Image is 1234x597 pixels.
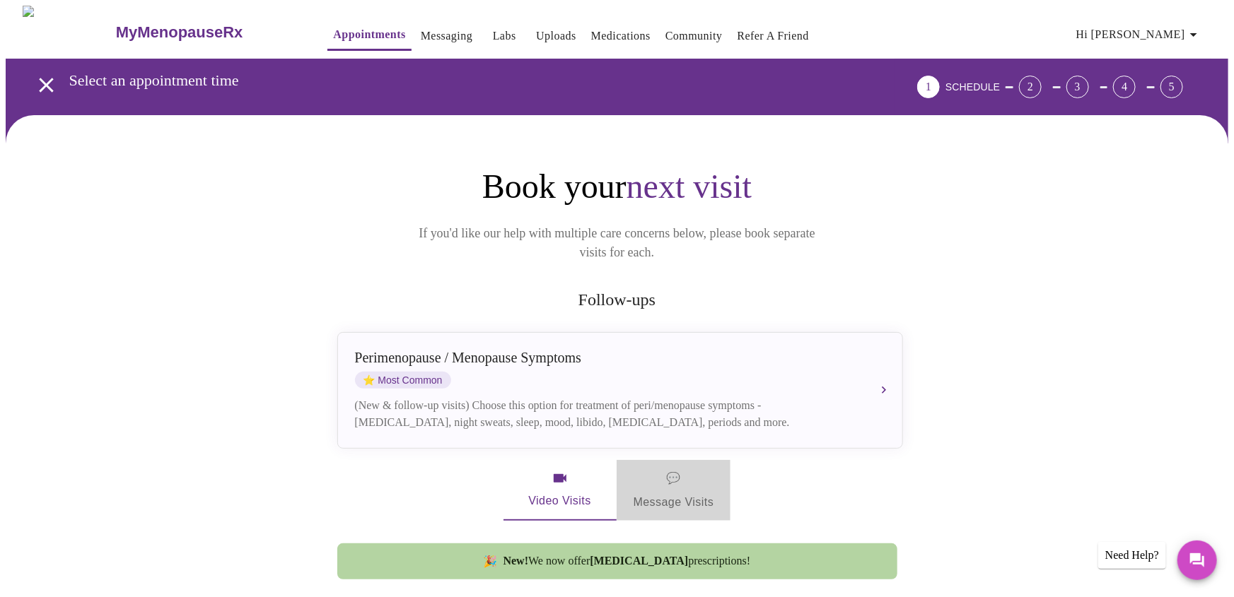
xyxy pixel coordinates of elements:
[116,23,243,42] h3: MyMenopauseRx
[421,26,472,46] a: Messaging
[1071,20,1208,49] button: Hi [PERSON_NAME]
[355,397,857,431] div: (New & follow-up visits) Choose this option for treatment of peri/menopause symptoms - [MEDICAL_D...
[945,81,1000,93] span: SCHEDULE
[334,290,900,309] h2: Follow-ups
[660,22,728,50] button: Community
[1177,540,1217,580] button: Messages
[732,22,815,50] button: Refer a Friend
[586,22,656,50] button: Medications
[666,468,680,488] span: message
[520,470,600,511] span: Video Visits
[591,26,651,46] a: Medications
[504,555,751,567] span: We now offer prescriptions!
[69,71,839,90] h3: Select an appointment time
[634,468,714,512] span: Message Visits
[25,64,67,106] button: open drawer
[530,22,582,50] button: Uploads
[590,555,688,567] strong: [MEDICAL_DATA]
[504,555,529,567] strong: New!
[114,8,299,57] a: MyMenopauseRx
[1019,76,1042,98] div: 2
[1113,76,1136,98] div: 4
[327,20,411,51] button: Appointments
[355,372,451,389] span: Most Common
[337,332,903,449] button: Perimenopause / Menopause SymptomsstarMost Common(New & follow-up visits) Choose this option for ...
[415,22,478,50] button: Messaging
[536,26,576,46] a: Uploads
[1160,76,1183,98] div: 5
[355,350,857,366] div: Perimenopause / Menopause Symptoms
[484,555,498,568] span: new
[665,26,723,46] a: Community
[482,22,527,50] button: Labs
[333,25,405,45] a: Appointments
[1098,542,1166,569] div: Need Help?
[1066,76,1089,98] div: 3
[334,166,900,207] h1: Book your
[627,167,752,205] span: next visit
[917,76,940,98] div: 1
[1076,25,1202,45] span: Hi [PERSON_NAME]
[738,26,810,46] a: Refer a Friend
[400,224,835,262] p: If you'd like our help with multiple care concerns below, please book separate visits for each.
[23,6,114,59] img: MyMenopauseRx Logo
[493,26,516,46] a: Labs
[363,374,376,386] span: star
